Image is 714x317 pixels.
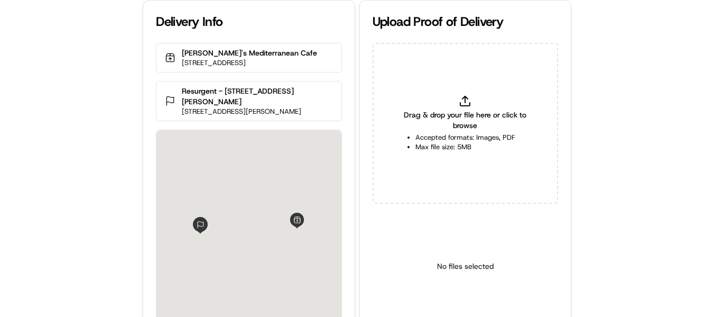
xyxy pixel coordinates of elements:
p: [STREET_ADDRESS] [182,58,317,68]
li: Accepted formats: Images, PDF [415,133,515,142]
p: No files selected [437,261,494,271]
div: Delivery Info [156,13,341,30]
span: Drag & drop your file here or click to browse [399,110,532,131]
p: [PERSON_NAME]'s Mediterranean Cafe [182,48,317,58]
p: [STREET_ADDRESS][PERSON_NAME] [182,107,332,116]
div: Upload Proof of Delivery [373,13,558,30]
li: Max file size: 5MB [415,142,515,152]
p: Resurgent - [STREET_ADDRESS][PERSON_NAME] [182,86,332,107]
